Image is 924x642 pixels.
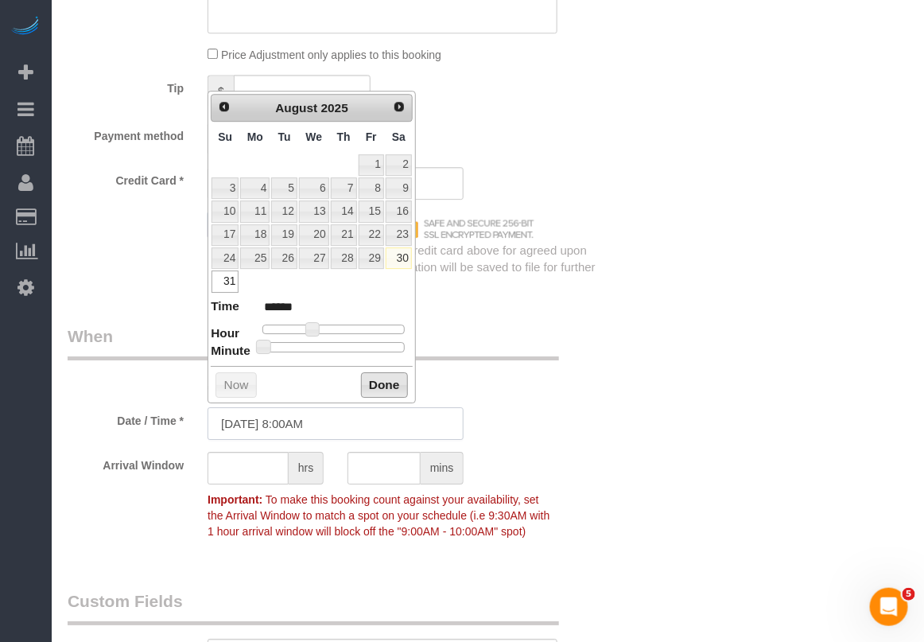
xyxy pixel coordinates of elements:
[208,493,549,538] span: To make this booking count against your availability, set the Arrival Window to match a spot on y...
[212,200,239,222] a: 10
[331,224,357,246] a: 21
[196,242,615,293] div: I authorize Maid Sailors to charge my credit card above for agreed upon purchases.
[212,247,239,269] a: 24
[240,247,270,269] a: 25
[56,123,196,144] label: Payment method
[386,154,412,176] a: 2
[386,247,412,269] a: 30
[299,177,329,199] a: 6
[359,154,384,176] a: 1
[213,96,235,119] a: Prev
[208,493,262,506] strong: Important:
[386,224,412,246] a: 23
[421,452,464,484] span: mins
[218,100,231,113] span: Prev
[361,372,408,398] button: Done
[903,588,915,601] span: 5
[299,247,329,269] a: 27
[56,167,196,189] label: Credit Card *
[271,247,297,269] a: 26
[56,407,196,429] label: Date / Time *
[271,224,297,246] a: 19
[68,325,559,360] legend: When
[299,200,329,222] a: 13
[359,200,384,222] a: 15
[211,325,239,344] dt: Hour
[331,177,357,199] a: 7
[215,372,256,398] button: Now
[212,177,239,199] a: 3
[212,270,239,292] a: 31
[331,200,357,222] a: 14
[196,212,545,238] img: credit cards
[337,130,351,143] span: Thursday
[388,96,410,119] a: Next
[208,75,234,107] span: $
[211,298,239,317] dt: Time
[208,407,464,440] input: MM/DD/YYYY HH:MM
[68,589,559,625] legend: Custom Fields
[359,224,384,246] a: 22
[275,101,317,115] span: August
[56,75,196,96] label: Tip
[278,130,291,143] span: Tuesday
[271,200,297,222] a: 12
[211,342,250,362] dt: Minute
[218,130,232,143] span: Sunday
[305,130,322,143] span: Wednesday
[240,177,270,199] a: 4
[366,130,377,143] span: Friday
[392,130,406,143] span: Saturday
[240,200,270,222] a: 11
[271,177,297,199] a: 5
[247,130,263,143] span: Monday
[393,100,406,113] span: Next
[10,16,41,38] img: Automaid Logo
[321,101,348,115] span: 2025
[221,49,441,61] span: Price Adjustment only applies to this booking
[299,224,329,246] a: 20
[240,224,270,246] a: 18
[289,452,324,484] span: hrs
[359,247,384,269] a: 29
[386,177,412,199] a: 9
[212,224,239,246] a: 17
[386,200,412,222] a: 16
[359,177,384,199] a: 8
[331,247,357,269] a: 28
[56,452,196,473] label: Arrival Window
[870,588,908,626] iframe: Intercom live chat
